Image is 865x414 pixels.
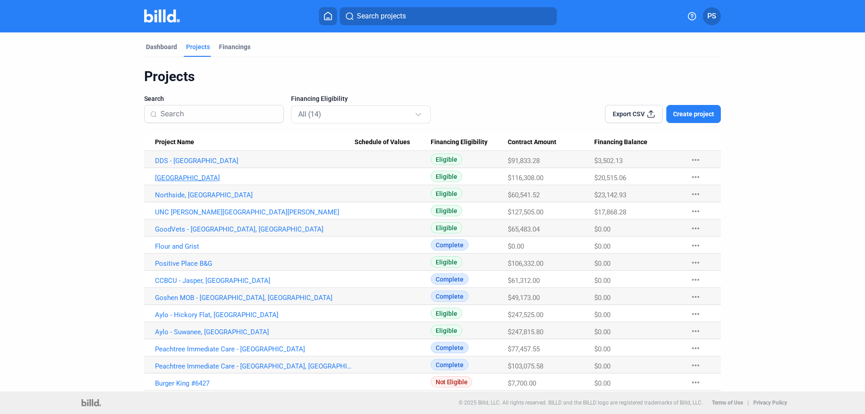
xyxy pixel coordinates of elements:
[666,105,721,123] button: Create project
[508,294,540,302] span: $49,173.00
[690,240,701,251] mat-icon: more_horiz
[431,359,469,370] span: Complete
[155,345,355,353] a: Peachtree Immediate Care - [GEOGRAPHIC_DATA]
[594,138,647,146] span: Financing Balance
[508,138,556,146] span: Contract Amount
[673,109,714,118] span: Create project
[594,242,610,250] span: $0.00
[82,399,101,406] img: logo
[144,9,180,23] img: Billd Company Logo
[707,11,716,22] span: PS
[357,11,406,22] span: Search projects
[690,274,701,285] mat-icon: more_horiz
[594,138,681,146] div: Financing Balance
[155,328,355,336] a: Aylo - Suwanee, [GEOGRAPHIC_DATA]
[613,109,645,118] span: Export CSV
[690,309,701,319] mat-icon: more_horiz
[508,191,540,199] span: $60,541.52
[594,157,623,165] span: $3,502.13
[431,342,469,353] span: Complete
[753,400,787,406] b: Privacy Policy
[340,7,557,25] button: Search projects
[703,7,721,25] button: PS
[508,345,540,353] span: $77,457.55
[431,171,462,182] span: Eligible
[594,328,610,336] span: $0.00
[431,291,469,302] span: Complete
[690,291,701,302] mat-icon: more_horiz
[508,242,524,250] span: $0.00
[431,256,462,268] span: Eligible
[690,377,701,388] mat-icon: more_horiz
[155,208,355,216] a: UNC [PERSON_NAME][GEOGRAPHIC_DATA][PERSON_NAME]
[508,157,540,165] span: $91,833.28
[508,208,543,216] span: $127,505.00
[431,325,462,336] span: Eligible
[431,376,472,387] span: Not Eligible
[155,294,355,302] a: Goshen MOB - [GEOGRAPHIC_DATA], [GEOGRAPHIC_DATA]
[431,138,508,146] div: Financing Eligibility
[431,222,462,233] span: Eligible
[690,343,701,354] mat-icon: more_horiz
[155,138,355,146] div: Project Name
[160,105,278,123] input: Search
[431,188,462,199] span: Eligible
[690,189,701,200] mat-icon: more_horiz
[594,362,610,370] span: $0.00
[508,311,543,319] span: $247,525.00
[155,157,355,165] a: DDS - [GEOGRAPHIC_DATA]
[747,400,749,406] p: |
[690,206,701,217] mat-icon: more_horiz
[508,277,540,285] span: $61,312.00
[459,400,703,406] p: © 2025 Billd, LLC. All rights reserved. BILLD and the BILLD logo are registered trademarks of Bil...
[431,273,469,285] span: Complete
[594,379,610,387] span: $0.00
[155,242,355,250] a: Flour and Grist
[690,223,701,234] mat-icon: more_horiz
[594,191,626,199] span: $23,142.93
[605,105,663,123] button: Export CSV
[155,277,355,285] a: CCBCU - Jasper, [GEOGRAPHIC_DATA]
[594,174,626,182] span: $20,515.06
[155,259,355,268] a: Positive Place B&G
[431,154,462,165] span: Eligible
[355,138,431,146] div: Schedule of Values
[508,379,536,387] span: $7,700.00
[155,225,355,233] a: GoodVets - [GEOGRAPHIC_DATA], [GEOGRAPHIC_DATA]
[690,172,701,182] mat-icon: more_horiz
[508,362,543,370] span: $103,075.58
[144,94,164,103] span: Search
[594,345,610,353] span: $0.00
[594,294,610,302] span: $0.00
[431,205,462,216] span: Eligible
[186,42,210,51] div: Projects
[712,400,743,406] b: Terms of Use
[431,308,462,319] span: Eligible
[594,259,610,268] span: $0.00
[594,225,610,233] span: $0.00
[431,239,469,250] span: Complete
[146,42,177,51] div: Dashboard
[508,328,543,336] span: $247,815.80
[690,326,701,337] mat-icon: more_horiz
[155,362,355,370] a: Peachtree Immediate Care - [GEOGRAPHIC_DATA], [GEOGRAPHIC_DATA]
[155,138,194,146] span: Project Name
[594,277,610,285] span: $0.00
[291,94,348,103] span: Financing Eligibility
[594,311,610,319] span: $0.00
[155,379,355,387] a: Burger King #6427
[594,208,626,216] span: $17,868.28
[690,257,701,268] mat-icon: more_horiz
[431,138,487,146] span: Financing Eligibility
[508,138,594,146] div: Contract Amount
[508,225,540,233] span: $65,483.04
[508,174,543,182] span: $116,308.00
[298,110,321,118] mat-select-trigger: All (14)
[155,174,355,182] a: [GEOGRAPHIC_DATA]
[508,259,543,268] span: $106,332.00
[144,68,721,85] div: Projects
[219,42,250,51] div: Financings
[155,311,355,319] a: Aylo - Hickory Flat, [GEOGRAPHIC_DATA]
[155,191,355,199] a: Northside, [GEOGRAPHIC_DATA]
[690,360,701,371] mat-icon: more_horiz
